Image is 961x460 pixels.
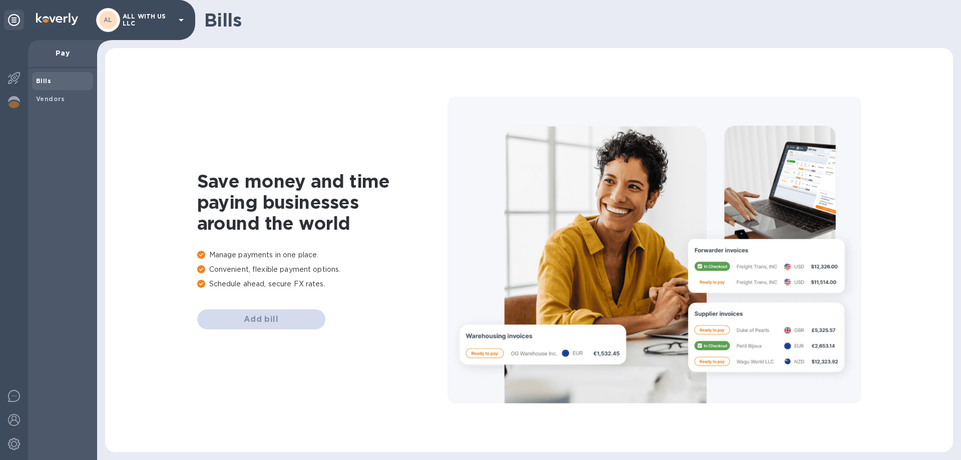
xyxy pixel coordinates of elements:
h1: Bills [204,10,945,31]
p: ALL WITH US LLC [123,13,173,27]
p: Manage payments in one place. [197,250,447,260]
b: AL [104,16,113,24]
b: Bills [36,77,51,85]
div: Unpin categories [4,10,24,30]
p: Schedule ahead, secure FX rates. [197,279,447,289]
h1: Save money and time paying businesses around the world [197,171,447,234]
p: Convenient, flexible payment options. [197,264,447,275]
p: Pay [36,48,89,58]
img: Logo [36,13,78,25]
b: Vendors [36,95,65,103]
